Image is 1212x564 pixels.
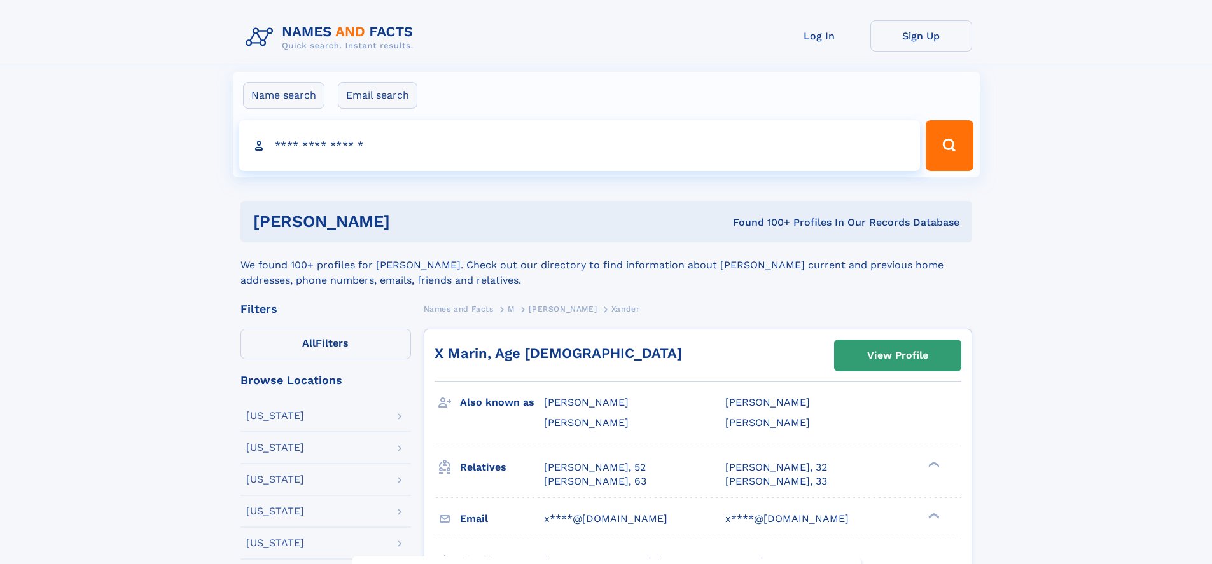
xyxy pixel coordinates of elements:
[725,460,827,474] a: [PERSON_NAME], 32
[926,120,973,171] button: Search Button
[870,20,972,52] a: Sign Up
[239,120,921,171] input: search input
[246,506,304,516] div: [US_STATE]
[925,460,940,468] div: ❯
[835,340,961,371] a: View Profile
[460,392,544,413] h3: Also known as
[240,20,424,55] img: Logo Names and Facts
[246,538,304,548] div: [US_STATE]
[725,396,810,408] span: [PERSON_NAME]
[544,396,629,408] span: [PERSON_NAME]
[240,329,411,359] label: Filters
[529,301,597,317] a: [PERSON_NAME]
[544,474,646,488] a: [PERSON_NAME], 63
[302,337,316,349] span: All
[460,508,544,530] h3: Email
[561,216,959,230] div: Found 100+ Profiles In Our Records Database
[867,341,928,370] div: View Profile
[508,305,515,313] span: M
[460,457,544,478] h3: Relatives
[246,474,304,485] div: [US_STATE]
[246,411,304,421] div: [US_STATE]
[338,82,417,109] label: Email search
[611,305,640,313] span: Xander
[240,242,972,288] div: We found 100+ profiles for [PERSON_NAME]. Check out our directory to find information about [PERS...
[725,474,827,488] a: [PERSON_NAME], 33
[769,20,870,52] a: Log In
[508,301,515,317] a: M
[246,443,304,453] div: [US_STATE]
[243,82,324,109] label: Name search
[544,460,646,474] a: [PERSON_NAME], 52
[725,416,810,429] span: [PERSON_NAME]
[435,345,682,361] a: X Marin, Age [DEMOGRAPHIC_DATA]
[240,303,411,315] div: Filters
[529,305,597,313] span: [PERSON_NAME]
[925,511,940,519] div: ❯
[240,375,411,386] div: Browse Locations
[544,416,629,429] span: [PERSON_NAME]
[253,214,562,230] h1: [PERSON_NAME]
[424,301,494,317] a: Names and Facts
